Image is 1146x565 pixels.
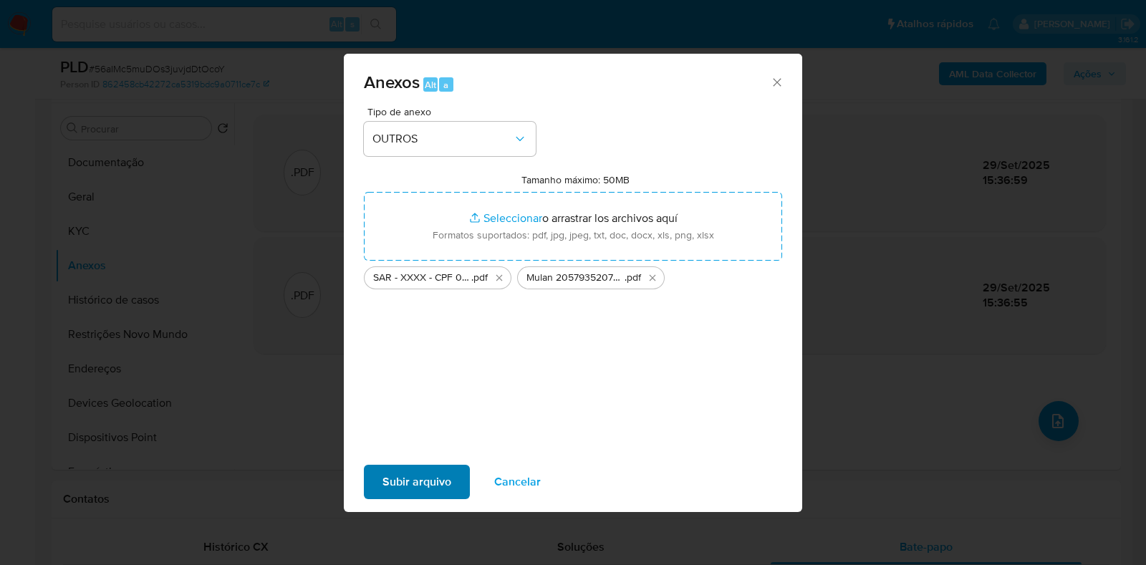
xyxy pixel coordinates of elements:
span: .pdf [625,271,641,285]
button: OUTROS [364,122,536,156]
button: Eliminar Mulan 2057935207_2025_09_29_12_18_12 - Resumen TX.pdf [644,269,661,286]
span: SAR - XXXX - CPF 00303174951 - [PERSON_NAME] [373,271,471,285]
span: Cancelar [494,466,541,498]
span: Anexos [364,69,420,95]
button: Subir arquivo [364,465,470,499]
span: OUTROS [372,132,513,146]
span: Tipo de anexo [367,107,539,117]
button: Cancelar [476,465,559,499]
label: Tamanho máximo: 50MB [521,173,630,186]
button: Eliminar SAR - XXXX - CPF 00303174951 - ALVARO FERNANDEZ PEREZ.pdf [491,269,508,286]
span: Subir arquivo [382,466,451,498]
span: Mulan 2057935207_2025_09_29_12_18_12 - Resumen [GEOGRAPHIC_DATA] [526,271,625,285]
span: .pdf [471,271,488,285]
button: Cerrar [770,75,783,88]
span: Alt [425,78,436,92]
ul: Archivos seleccionados [364,261,782,289]
span: a [443,78,448,92]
